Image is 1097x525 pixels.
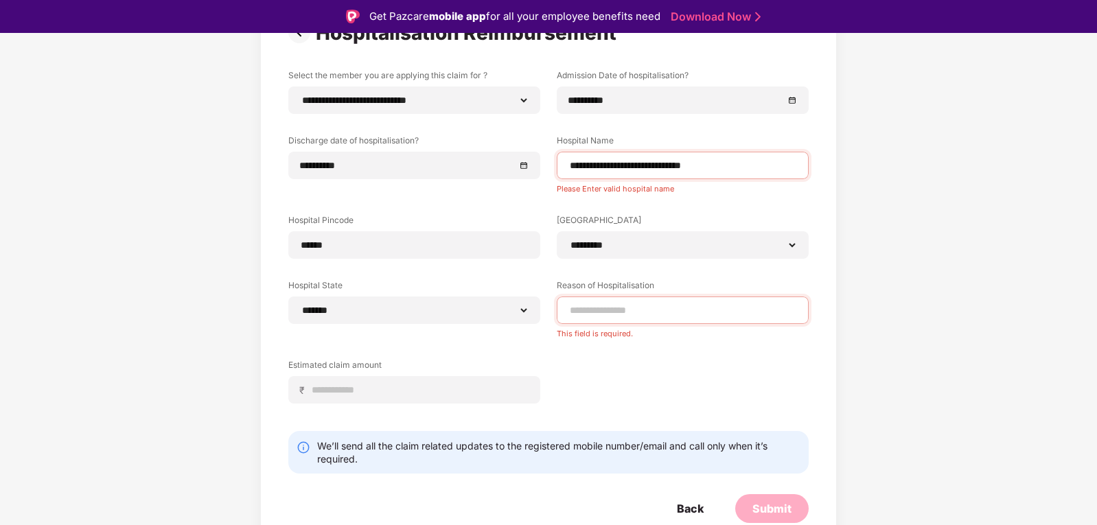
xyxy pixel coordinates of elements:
img: Logo [346,10,360,23]
label: Reason of Hospitalisation [557,279,809,296]
strong: mobile app [429,10,486,23]
label: Discharge date of hospitalisation? [288,135,540,152]
label: Estimated claim amount [288,359,540,376]
div: This field is required. [557,324,809,338]
div: Submit [752,501,792,516]
label: [GEOGRAPHIC_DATA] [557,214,809,231]
label: Hospital Pincode [288,214,540,231]
a: Download Now [671,10,757,24]
img: Stroke [755,10,761,24]
span: ₹ [299,384,310,397]
div: Get Pazcare for all your employee benefits need [369,8,660,25]
div: Hospitalisation Reimbursement [316,21,622,45]
img: svg+xml;base64,PHN2ZyBpZD0iSW5mby0yMHgyMCIgeG1sbnM9Imh0dHA6Ly93d3cudzMub3JnLzIwMDAvc3ZnIiB3aWR0aD... [297,441,310,454]
label: Hospital State [288,279,540,296]
label: Hospital Name [557,135,809,152]
div: We’ll send all the claim related updates to the registered mobile number/email and call only when... [317,439,800,465]
div: Back [677,501,704,516]
div: Please Enter valid hospital name [557,179,809,194]
label: Admission Date of hospitalisation? [557,69,809,86]
label: Select the member you are applying this claim for ? [288,69,540,86]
